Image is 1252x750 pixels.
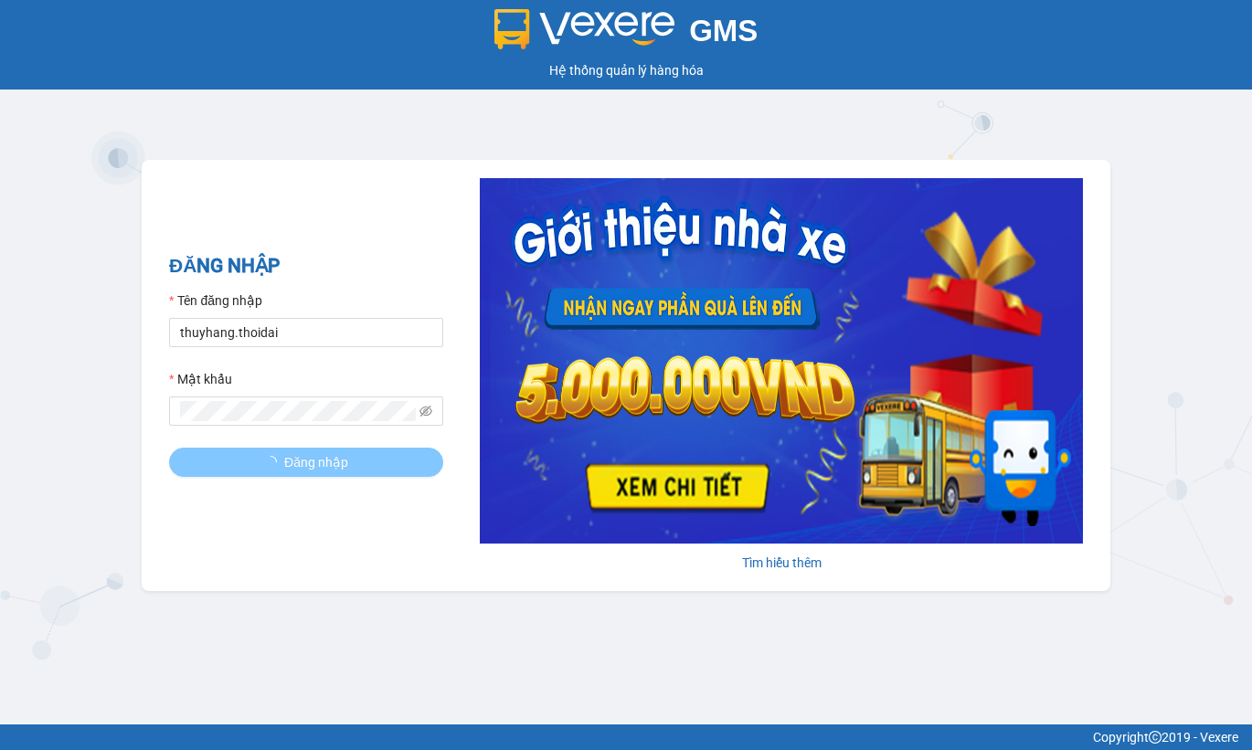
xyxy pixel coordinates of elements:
img: banner-0 [480,178,1083,544]
div: Copyright 2019 - Vexere [14,727,1238,747]
a: GMS [494,27,759,42]
div: Tìm hiểu thêm [480,553,1083,573]
label: Tên đăng nhập [169,290,262,311]
input: Mật khẩu [180,401,416,421]
img: logo 2 [494,9,675,49]
span: loading [264,456,284,469]
input: Tên đăng nhập [169,318,443,347]
div: Hệ thống quản lý hàng hóa [5,60,1247,80]
label: Mật khẩu [169,369,232,389]
span: GMS [689,14,758,48]
span: copyright [1149,731,1162,744]
h2: ĐĂNG NHẬP [169,251,443,281]
span: Đăng nhập [284,452,348,472]
span: eye-invisible [419,405,432,417]
button: Đăng nhập [169,448,443,477]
